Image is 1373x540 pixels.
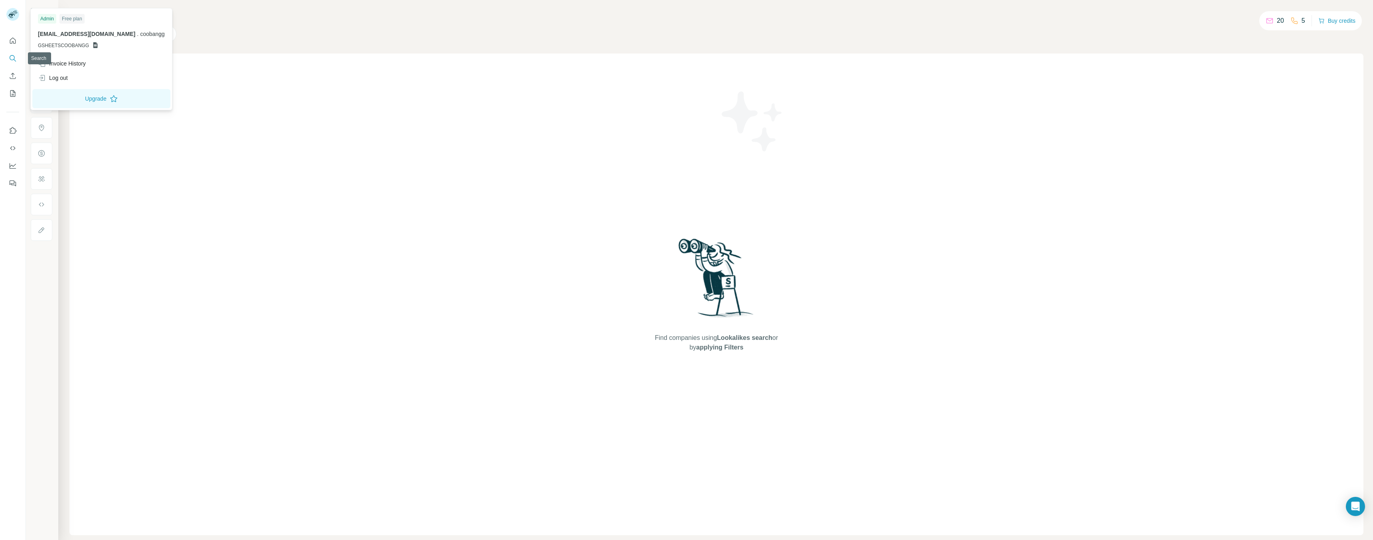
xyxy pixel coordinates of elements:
[675,236,758,326] img: Surfe Illustration - Woman searching with binoculars
[38,74,68,82] div: Log out
[6,176,19,191] button: Feedback
[653,333,780,352] span: Find companies using or by
[32,89,170,108] button: Upgrade
[59,14,85,24] div: Free plan
[38,42,89,49] span: GSHEETSCOOBANGG
[6,159,19,173] button: Dashboard
[1302,16,1305,26] p: 5
[137,31,138,37] span: .
[6,34,19,48] button: Quick start
[38,60,86,67] div: Invoice History
[1318,15,1355,26] button: Buy credits
[1346,497,1365,516] div: Open Intercom Messenger
[69,10,1363,21] h4: Search
[6,69,19,83] button: Enrich CSV
[6,51,19,66] button: Search
[6,86,19,101] button: My lists
[38,14,56,24] div: Admin
[140,31,165,37] span: coobangg
[717,334,772,341] span: Lookalikes search
[6,141,19,155] button: Use Surfe API
[25,5,57,17] button: Show
[716,85,788,157] img: Surfe Illustration - Stars
[696,344,743,351] span: applying Filters
[38,31,135,37] span: [EMAIL_ADDRESS][DOMAIN_NAME]
[6,123,19,138] button: Use Surfe on LinkedIn
[1277,16,1284,26] p: 20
